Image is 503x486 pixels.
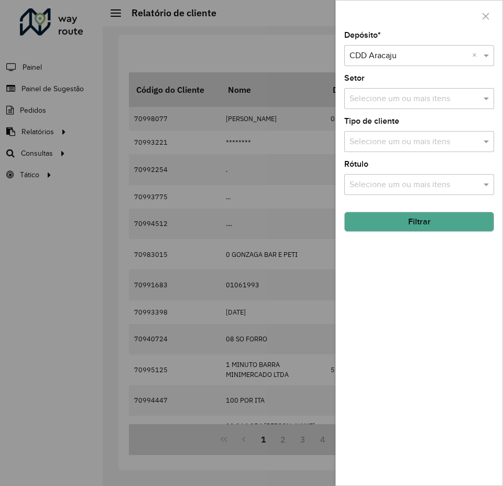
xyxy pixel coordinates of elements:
label: Depósito [344,29,381,41]
label: Tipo de cliente [344,115,399,127]
label: Setor [344,72,365,84]
button: Filtrar [344,212,494,232]
label: Rótulo [344,158,368,170]
span: Clear all [472,49,481,62]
